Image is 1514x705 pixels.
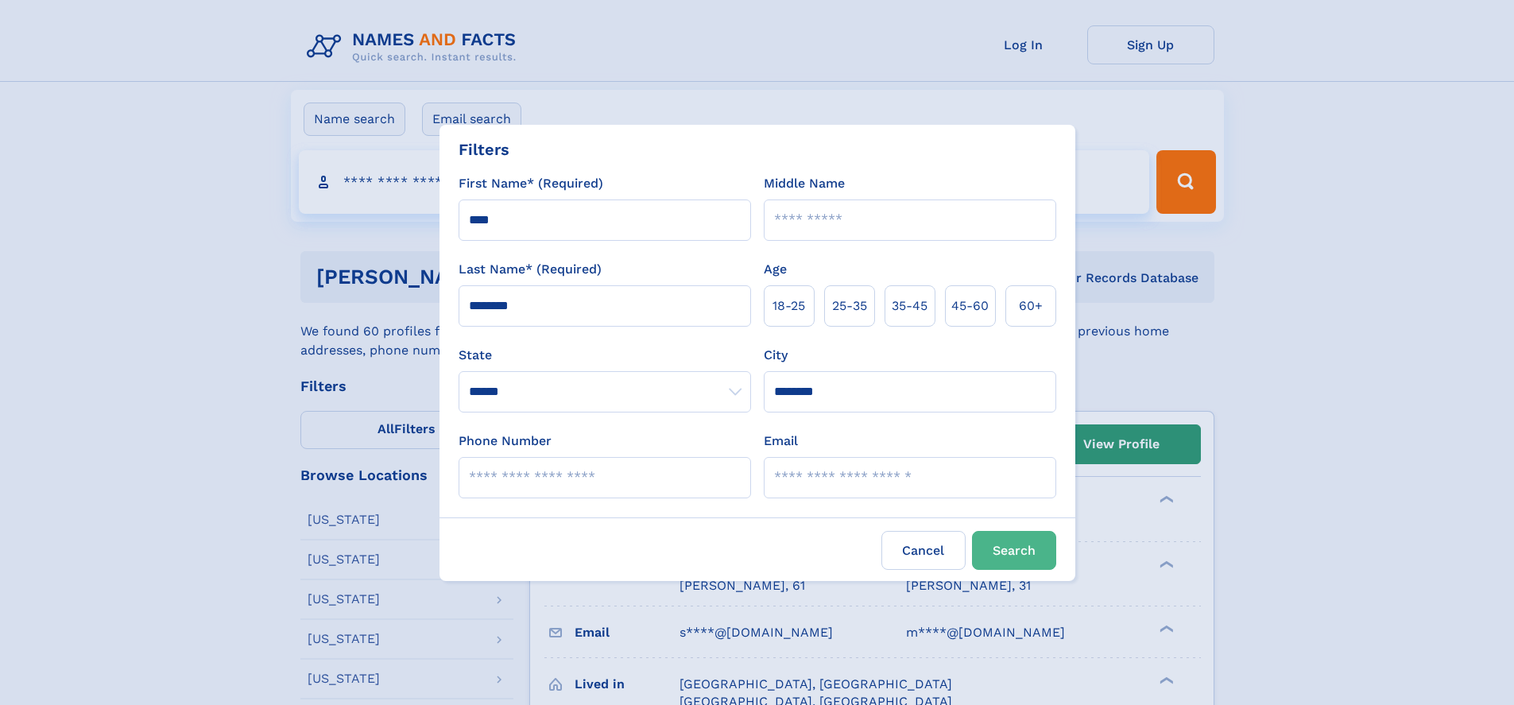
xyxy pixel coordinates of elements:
span: 45‑60 [951,296,989,316]
span: 25‑35 [832,296,867,316]
label: Cancel [881,531,966,570]
div: Filters [459,138,509,161]
span: 35‑45 [892,296,927,316]
label: First Name* (Required) [459,174,603,193]
label: Email [764,432,798,451]
label: City [764,346,788,365]
label: Middle Name [764,174,845,193]
span: 60+ [1019,296,1043,316]
label: Age [764,260,787,279]
button: Search [972,531,1056,570]
label: Phone Number [459,432,552,451]
span: 18‑25 [772,296,805,316]
label: Last Name* (Required) [459,260,602,279]
label: State [459,346,751,365]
